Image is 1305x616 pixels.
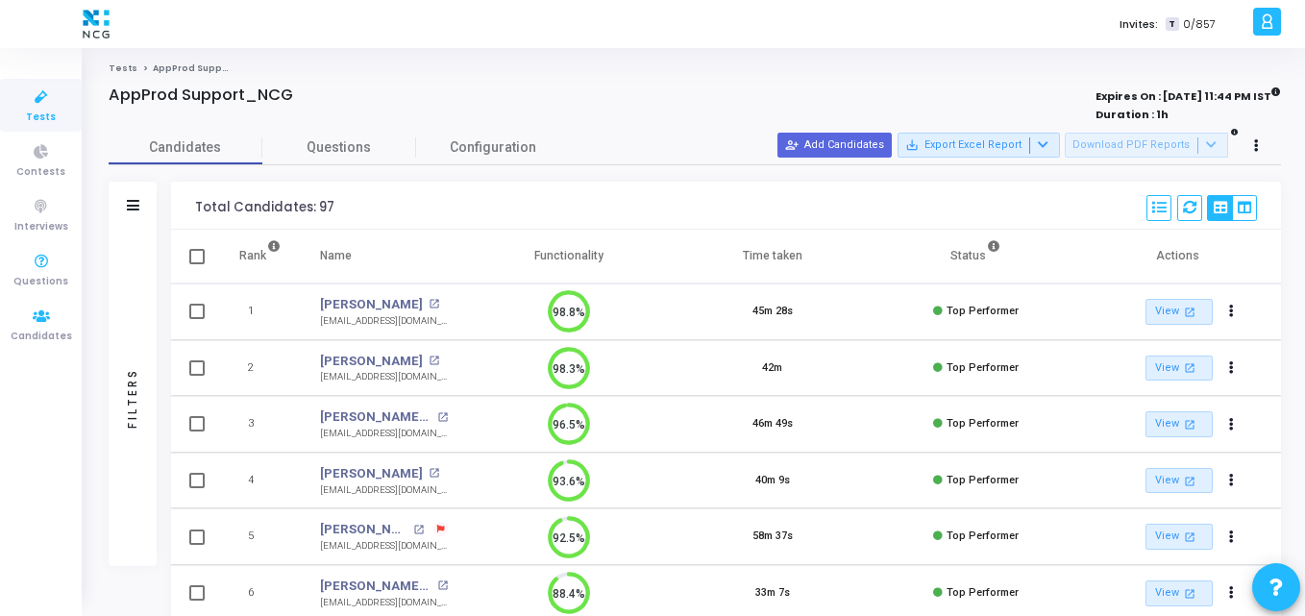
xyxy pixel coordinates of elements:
[1219,299,1245,326] button: Actions
[1145,468,1213,494] a: View
[1182,304,1198,320] mat-icon: open_in_new
[752,304,793,320] div: 45m 28s
[947,530,1019,542] span: Top Performer
[437,580,448,591] mat-icon: open_in_new
[1145,299,1213,325] a: View
[1145,356,1213,382] a: View
[1219,355,1245,382] button: Actions
[195,200,334,215] div: Total Candidates: 97
[320,577,432,596] a: [PERSON_NAME] [PERSON_NAME] Hinwar
[1182,359,1198,376] mat-icon: open_in_new
[14,219,68,235] span: Interviews
[1219,524,1245,551] button: Actions
[320,539,448,554] div: [EMAIL_ADDRESS][DOMAIN_NAME]
[1120,16,1158,33] label: Invites:
[1145,580,1213,606] a: View
[320,352,423,371] a: [PERSON_NAME]
[219,396,301,453] td: 3
[109,62,1281,75] nav: breadcrumb
[755,585,790,602] div: 33m 7s
[16,164,65,181] span: Contests
[777,133,892,158] button: Add Candidates
[320,245,352,266] div: Name
[743,245,802,266] div: Time taken
[1219,411,1245,438] button: Actions
[320,370,448,384] div: [EMAIL_ADDRESS][DOMAIN_NAME]
[1145,411,1213,437] a: View
[219,230,301,283] th: Rank
[898,133,1060,158] button: Export Excel Report
[1166,17,1178,32] span: T
[1096,84,1281,105] strong: Expires On : [DATE] 11:44 PM IST
[1096,107,1169,122] strong: Duration : 1h
[413,525,424,535] mat-icon: open_in_new
[947,305,1019,317] span: Top Performer
[320,427,448,441] div: [EMAIL_ADDRESS][DOMAIN_NAME]
[1145,524,1213,550] a: View
[429,299,439,309] mat-icon: open_in_new
[785,138,799,152] mat-icon: person_add_alt
[320,483,448,498] div: [EMAIL_ADDRESS][DOMAIN_NAME]
[755,473,790,489] div: 40m 9s
[11,329,72,345] span: Candidates
[1183,16,1216,33] span: 0/857
[26,110,56,126] span: Tests
[320,596,448,610] div: [EMAIL_ADDRESS][DOMAIN_NAME]
[320,464,423,483] a: [PERSON_NAME]
[320,407,432,427] a: [PERSON_NAME] Panda
[1182,473,1198,489] mat-icon: open_in_new
[1182,529,1198,545] mat-icon: open_in_new
[1182,416,1198,432] mat-icon: open_in_new
[947,361,1019,374] span: Top Performer
[320,295,423,314] a: [PERSON_NAME]
[219,340,301,397] td: 2
[109,137,262,158] span: Candidates
[109,86,293,105] h4: AppProd Support_NCG
[262,137,416,158] span: Questions
[947,474,1019,486] span: Top Performer
[1219,467,1245,494] button: Actions
[947,417,1019,430] span: Top Performer
[78,5,114,43] img: logo
[219,508,301,565] td: 5
[905,138,919,152] mat-icon: save_alt
[429,356,439,366] mat-icon: open_in_new
[752,529,793,545] div: 58m 37s
[1182,585,1198,602] mat-icon: open_in_new
[1207,195,1257,221] div: View Options
[1219,580,1245,607] button: Actions
[219,453,301,509] td: 4
[1065,133,1228,158] button: Download PDF Reports
[874,230,1078,283] th: Status
[320,520,408,539] a: [PERSON_NAME] [PERSON_NAME]
[219,283,301,340] td: 1
[1077,230,1281,283] th: Actions
[467,230,671,283] th: Functionality
[947,586,1019,599] span: Top Performer
[13,274,68,290] span: Questions
[437,412,448,423] mat-icon: open_in_new
[124,292,141,504] div: Filters
[320,314,448,329] div: [EMAIL_ADDRESS][DOMAIN_NAME]
[109,62,137,74] a: Tests
[429,468,439,479] mat-icon: open_in_new
[752,416,793,432] div: 46m 49s
[153,62,263,74] span: AppProd Support_NCG
[450,137,536,158] span: Configuration
[762,360,782,377] div: 42m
